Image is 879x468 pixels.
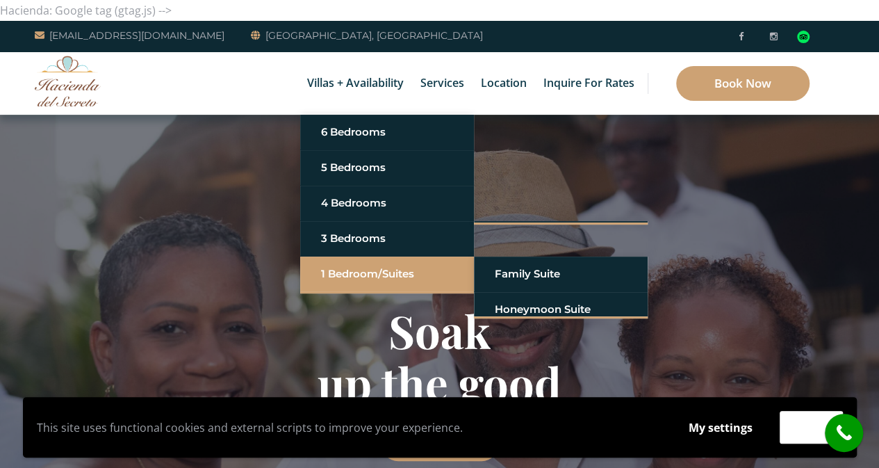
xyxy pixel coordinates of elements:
a: 3 Bedrooms [321,226,453,251]
a: 6 Bedrooms [321,120,453,145]
a: Inquire for Rates [536,52,641,115]
a: [GEOGRAPHIC_DATA], [GEOGRAPHIC_DATA] [251,27,483,44]
a: Location [474,52,534,115]
a: Honeymoon Suite [495,297,627,322]
img: Awesome Logo [35,56,101,106]
a: Family Suite [495,261,627,287]
a: 1 Bedroom/Suites [321,261,453,287]
i: call [828,417,860,449]
button: My settings [675,412,766,444]
a: Services [413,52,471,115]
a: call [825,414,863,452]
a: Book Now [676,66,810,101]
h1: Soak up the good [33,305,846,409]
div: Read traveler reviews on Tripadvisor [797,31,810,43]
button: Accept [780,411,843,444]
p: This site uses functional cookies and external scripts to improve your experience. [37,417,662,438]
a: 4 Bedrooms [321,191,453,216]
a: 5 Bedrooms [321,155,453,180]
img: Tripadvisor_logomark.svg [797,31,810,43]
a: [EMAIL_ADDRESS][DOMAIN_NAME] [35,27,224,44]
a: Villas + Availability [300,52,411,115]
